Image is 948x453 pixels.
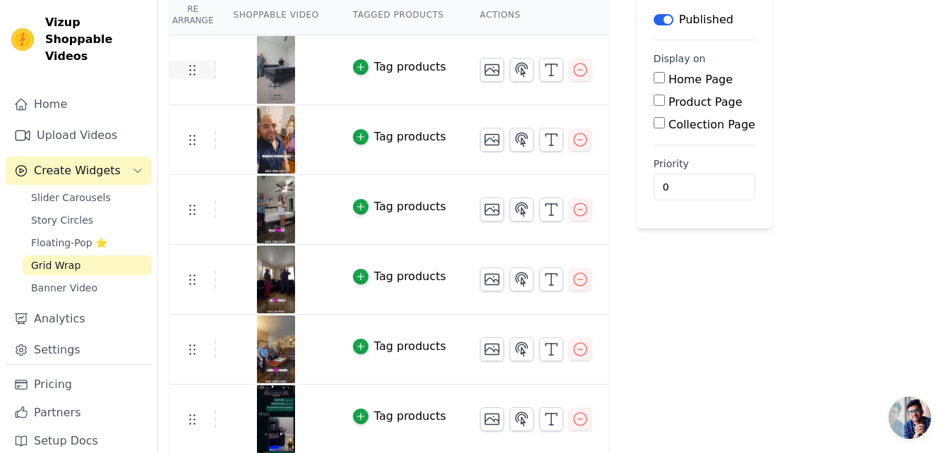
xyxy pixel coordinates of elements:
[31,191,111,205] span: Slider Carousels
[6,90,152,119] a: Home
[11,28,34,51] img: Vizup
[353,338,446,355] button: Tag products
[6,305,152,333] a: Analytics
[31,236,107,250] span: Floating-Pop ⭐
[6,336,152,364] a: Settings
[256,106,296,174] img: vizup-images-33de.png
[353,408,446,425] button: Tag products
[256,246,296,313] img: vizup-images-1387.png
[256,36,296,104] img: tn-9c1496404ff940739ba1a82bfbff984e.png
[480,407,504,431] button: Change Thumbnail
[480,337,504,361] button: Change Thumbnail
[31,258,80,272] span: Grid Wrap
[23,210,152,230] a: Story Circles
[668,95,743,109] label: Product Page
[6,399,152,427] a: Partners
[374,338,446,355] div: Tag products
[256,176,296,243] img: vizup-images-c3a5.png
[353,198,446,215] button: Tag products
[6,121,152,150] a: Upload Videos
[23,255,152,275] a: Grid Wrap
[34,162,121,179] span: Create Widgets
[889,397,931,439] a: Chat abierto
[23,278,152,298] a: Banner Video
[31,213,93,227] span: Story Circles
[256,385,296,453] img: tn-2917c995326c45dbbc1fd7965f3427e4.png
[679,11,733,28] p: Published
[353,128,446,145] button: Tag products
[374,268,446,285] div: Tag products
[31,281,97,295] span: Banner Video
[353,268,446,285] button: Tag products
[256,315,296,383] img: vizup-images-5803.png
[480,58,504,82] button: Change Thumbnail
[374,128,446,145] div: Tag products
[668,118,755,131] label: Collection Page
[6,370,152,399] a: Pricing
[668,73,733,86] label: Home Page
[654,157,755,171] label: Priority
[374,198,446,215] div: Tag products
[374,408,446,425] div: Tag products
[45,14,146,65] span: Vizup Shoppable Videos
[353,59,446,75] button: Tag products
[6,157,152,185] button: Create Widgets
[374,59,446,75] div: Tag products
[480,267,504,291] button: Change Thumbnail
[654,52,706,66] legend: Display on
[23,233,152,253] a: Floating-Pop ⭐
[480,198,504,222] button: Change Thumbnail
[23,188,152,207] a: Slider Carousels
[480,128,504,152] button: Change Thumbnail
